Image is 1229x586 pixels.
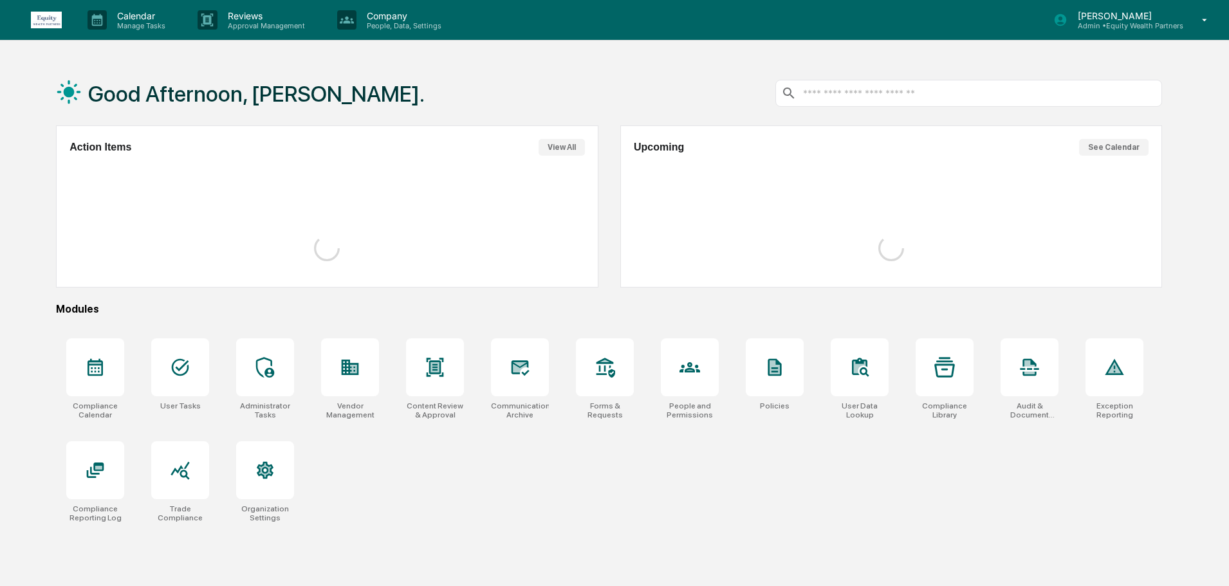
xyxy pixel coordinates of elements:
p: Reviews [217,10,311,21]
div: Organization Settings [236,504,294,522]
img: logo [31,12,62,28]
div: Compliance Calendar [66,401,124,419]
h2: Action Items [69,142,131,153]
div: User Tasks [160,401,201,410]
p: Admin • Equity Wealth Partners [1067,21,1183,30]
div: Vendor Management [321,401,379,419]
p: People, Data, Settings [356,21,448,30]
div: Exception Reporting [1086,401,1143,419]
h2: Upcoming [634,142,684,153]
div: User Data Lookup [831,401,889,419]
div: Forms & Requests [576,401,634,419]
div: Audit & Document Logs [1001,401,1058,419]
div: Compliance Library [916,401,974,419]
div: People and Permissions [661,401,719,419]
p: Approval Management [217,21,311,30]
button: See Calendar [1079,139,1149,156]
button: View All [539,139,585,156]
div: Compliance Reporting Log [66,504,124,522]
h1: Good Afternoon, [PERSON_NAME]. [88,81,425,107]
div: Administrator Tasks [236,401,294,419]
p: Manage Tasks [107,21,172,30]
div: Content Review & Approval [406,401,464,419]
div: Modules [56,303,1162,315]
p: Company [356,10,448,21]
p: Calendar [107,10,172,21]
p: [PERSON_NAME] [1067,10,1183,21]
div: Communications Archive [491,401,549,419]
div: Trade Compliance [151,504,209,522]
div: Policies [760,401,790,410]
